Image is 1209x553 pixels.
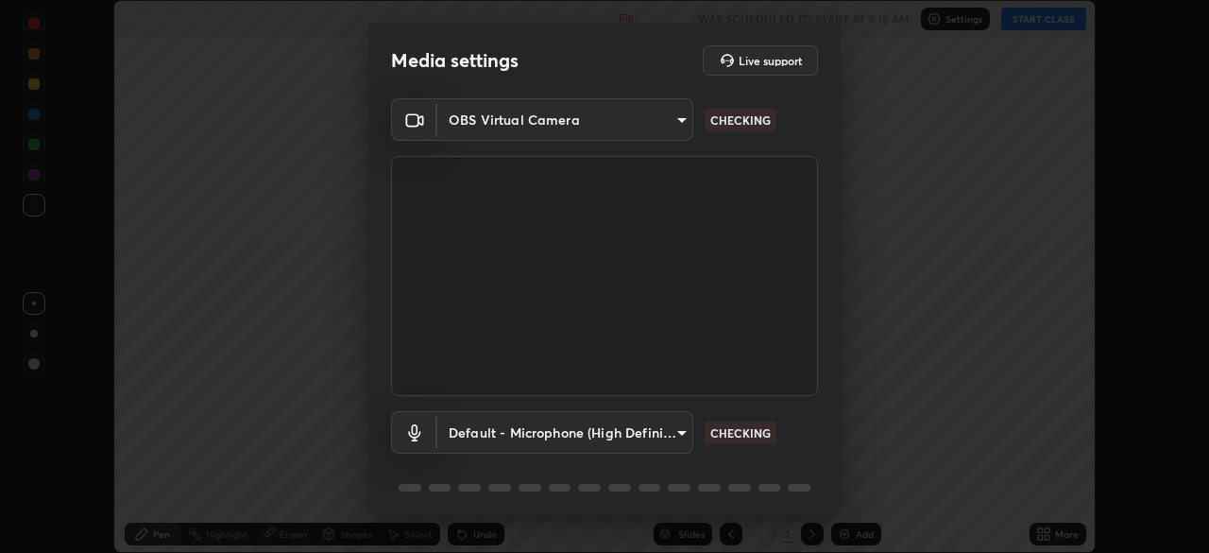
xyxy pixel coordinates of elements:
p: CHECKING [710,112,771,129]
p: CHECKING [710,424,771,441]
h2: Media settings [391,48,519,73]
div: OBS Virtual Camera [437,98,693,141]
div: OBS Virtual Camera [437,411,693,454]
h5: Live support [739,55,802,66]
